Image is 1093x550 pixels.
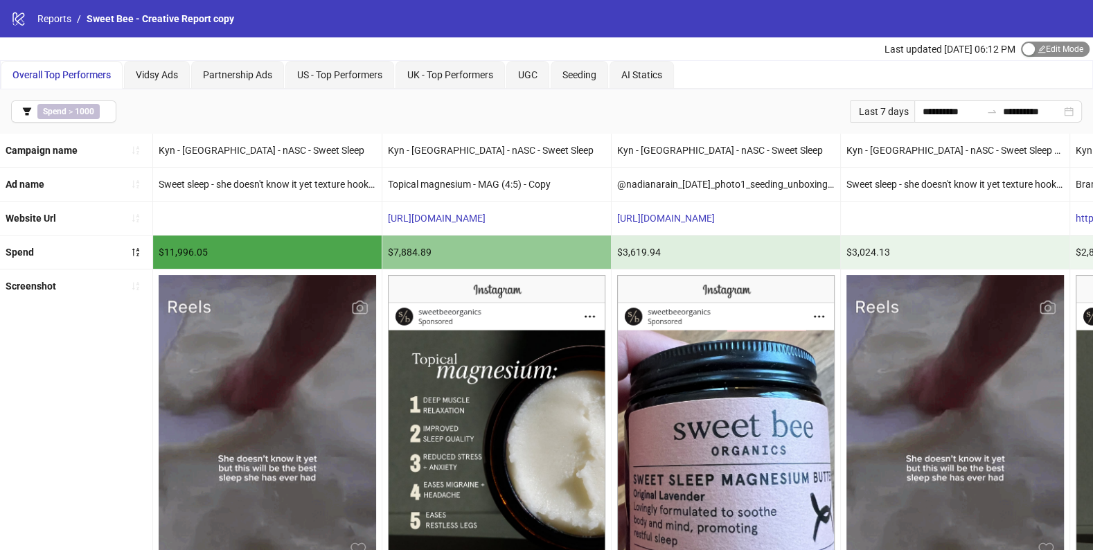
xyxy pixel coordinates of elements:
[153,236,382,269] div: $11,996.05
[77,11,81,26] li: /
[382,168,611,201] div: Topical magnesium - MAG (4:5) - Copy
[986,106,997,117] span: swap-right
[841,168,1069,201] div: Sweet sleep - she doesn't know it yet texture hook - 9:16 reel.MOV
[6,213,56,224] b: Website Url
[131,281,141,291] span: sort-ascending
[131,179,141,189] span: sort-ascending
[6,281,56,292] b: Screenshot
[11,100,116,123] button: Spend > 1000
[612,168,840,201] div: @nadianarain_[DATE]_photo1_seeding_unboxing_sweetsleepbutter_sweetbee.png
[153,168,382,201] div: Sweet sleep - she doesn't know it yet texture hook - 9:16 reel.MOV
[612,134,840,167] div: Kyn - [GEOGRAPHIC_DATA] - nASC - Sweet Sleep
[75,107,94,116] b: 1000
[22,107,32,116] span: filter
[382,134,611,167] div: Kyn - [GEOGRAPHIC_DATA] - nASC - Sweet Sleep
[382,236,611,269] div: $7,884.89
[986,106,997,117] span: to
[841,134,1069,167] div: Kyn - [GEOGRAPHIC_DATA] - nASC - Sweet Sleep Magnesium Butter
[6,179,44,190] b: Ad name
[153,134,382,167] div: Kyn - [GEOGRAPHIC_DATA] - nASC - Sweet Sleep
[518,69,537,80] span: UGC
[131,145,141,155] span: sort-ascending
[136,69,178,80] span: Vidsy Ads
[388,213,486,224] a: [URL][DOMAIN_NAME]
[87,13,234,24] span: Sweet Bee - Creative Report copy
[621,69,662,80] span: AI Statics
[35,11,74,26] a: Reports
[12,69,111,80] span: Overall Top Performers
[6,247,34,258] b: Spend
[37,104,100,119] span: >
[203,69,272,80] span: Partnership Ads
[885,44,1015,55] span: Last updated [DATE] 06:12 PM
[617,213,715,224] a: [URL][DOMAIN_NAME]
[612,236,840,269] div: $3,619.94
[297,69,382,80] span: US - Top Performers
[131,247,141,257] span: sort-descending
[131,213,141,223] span: sort-ascending
[841,236,1069,269] div: $3,024.13
[43,107,66,116] b: Spend
[6,145,78,156] b: Campaign name
[407,69,493,80] span: UK - Top Performers
[562,69,596,80] span: Seeding
[850,100,914,123] div: Last 7 days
